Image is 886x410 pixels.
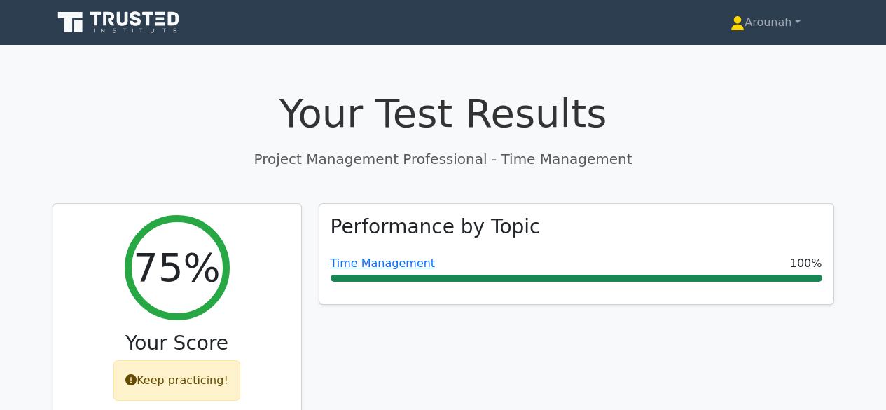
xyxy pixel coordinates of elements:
div: Keep practicing! [113,360,240,401]
a: Arounah [697,8,833,36]
h2: 75% [133,244,220,291]
h3: Your Score [64,332,290,355]
h3: Performance by Topic [331,215,541,239]
p: Project Management Professional - Time Management [53,149,834,170]
a: Time Management [331,257,436,270]
span: 100% [790,255,822,272]
h1: Your Test Results [53,90,834,137]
